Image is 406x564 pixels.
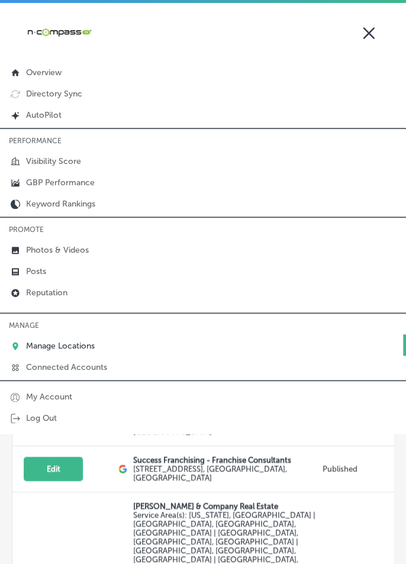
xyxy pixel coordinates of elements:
[26,413,57,423] p: Log Out
[26,67,62,78] p: Overview
[26,288,67,298] p: Reputation
[26,178,95,188] p: GBP Performance
[133,502,320,511] p: [PERSON_NAME] & Company Real Estate
[323,465,405,473] p: Published
[26,266,46,276] p: Posts
[26,110,62,120] p: AutoPilot
[27,27,92,38] img: 660ab0bf-5cc7-4cb8-ba1c-48b5ae0f18e60NCTV_CLogo_TV_Black_-500x88.png
[26,199,95,209] p: Keyword Rankings
[133,465,320,482] label: [STREET_ADDRESS] , [GEOGRAPHIC_DATA], [GEOGRAPHIC_DATA]
[26,245,89,255] p: Photos & Videos
[26,362,107,372] p: Connected Accounts
[26,156,81,166] p: Visibility Score
[133,456,320,465] p: Success Franchising - Franchise Consultants
[24,457,83,481] button: Edit
[118,465,127,473] img: logo
[26,392,72,402] p: My Account
[26,341,95,351] p: Manage Locations
[26,89,82,99] p: Directory Sync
